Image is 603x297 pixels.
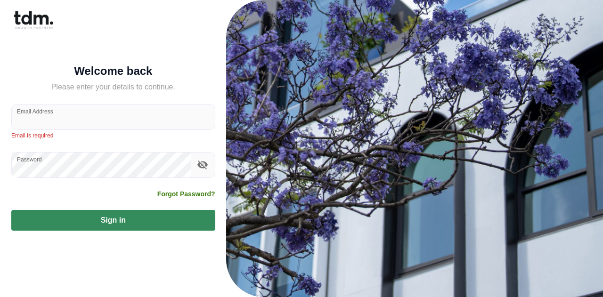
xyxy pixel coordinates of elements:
h5: Welcome back [11,66,215,76]
label: Password [17,155,42,163]
a: Forgot Password? [157,189,215,199]
label: Email Address [17,107,53,115]
p: Email is required [11,131,215,141]
button: toggle password visibility [195,157,211,173]
h5: Please enter your details to continue. [11,81,215,93]
button: Sign in [11,210,215,231]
